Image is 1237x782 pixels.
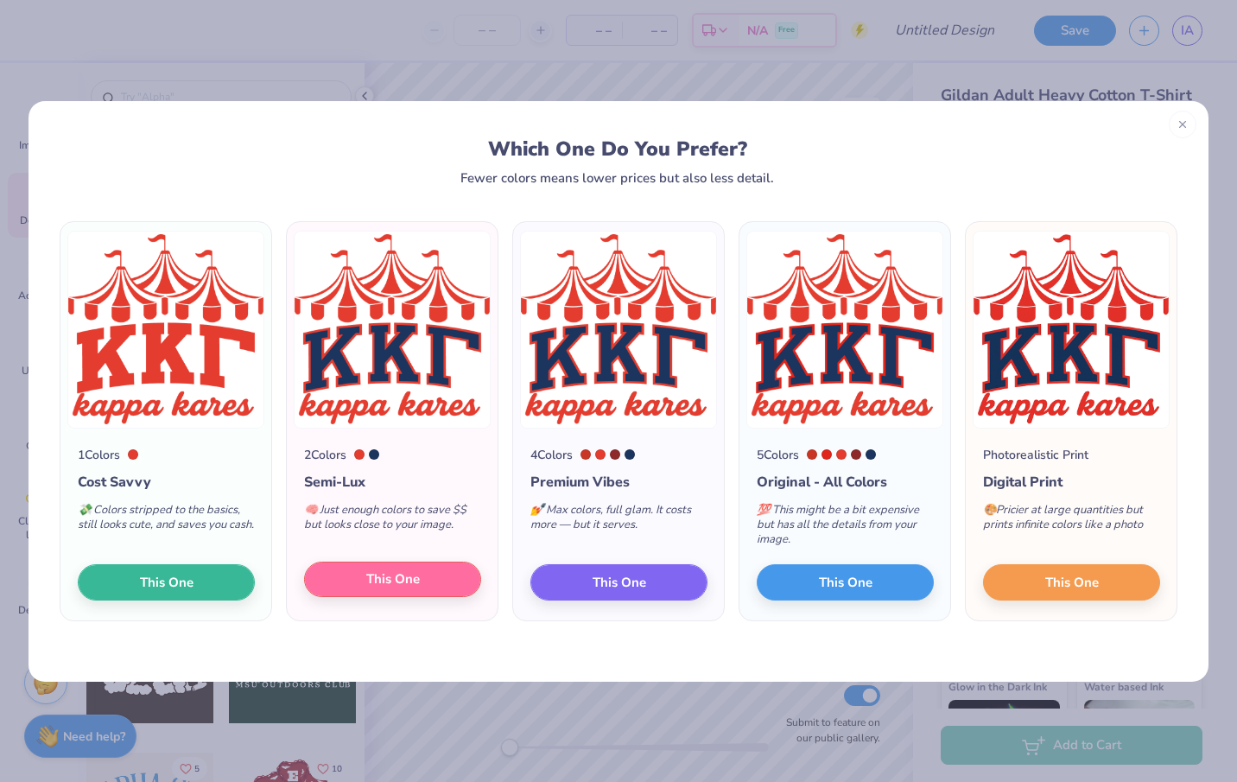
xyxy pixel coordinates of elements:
div: This might be a bit expensive but has all the details from your image. [757,493,934,564]
div: 7623 C [610,449,620,460]
div: Fewer colors means lower prices but also less detail. [460,171,774,185]
span: 🎨 [983,502,997,518]
div: Which One Do You Prefer? [76,137,1160,161]
div: 534 C [625,449,635,460]
img: 4 color option [520,231,717,429]
div: Cost Savvy [78,472,255,493]
div: Premium Vibes [530,472,707,493]
img: Photorealistic preview [973,231,1170,429]
div: 179 C [595,449,606,460]
div: Pricier at large quantities but prints infinite colors like a photo [983,493,1160,550]
span: This One [366,569,420,589]
div: 7626 C [807,449,817,460]
div: 179 C [836,449,847,460]
div: 179 C [128,449,138,460]
div: 1 Colors [78,446,120,464]
div: Semi-Lux [304,472,481,493]
button: This One [304,562,481,598]
span: This One [140,572,193,592]
div: 485 C [821,449,832,460]
div: Digital Print [983,472,1160,493]
div: 7623 C [851,449,861,460]
img: 5 color option [746,231,943,429]
div: 4 Colors [530,446,573,464]
span: This One [819,572,872,592]
div: Photorealistic Print [983,446,1088,464]
span: 💸 [78,502,92,518]
span: 💅 [530,502,544,518]
span: This One [1045,572,1099,592]
div: Original - All Colors [757,472,934,493]
button: This One [530,564,707,601]
div: 7626 C [580,449,591,460]
div: 2 Colors [304,446,346,464]
span: This One [593,572,646,592]
div: Colors stripped to the basics, still looks cute, and saves you cash. [78,493,255,550]
img: 1 color option [67,231,264,429]
div: 534 C [866,449,876,460]
button: This One [78,564,255,601]
div: 179 C [354,449,365,460]
div: Just enough colors to save $$ but looks close to your image. [304,493,481,550]
button: This One [757,564,934,601]
div: 534 C [369,449,379,460]
div: Max colors, full glam. It costs more — but it serves. [530,493,707,550]
button: This One [983,564,1160,601]
span: 💯 [757,502,771,518]
div: 5 Colors [757,446,799,464]
img: 2 color option [294,231,491,429]
span: 🧠 [304,502,318,518]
